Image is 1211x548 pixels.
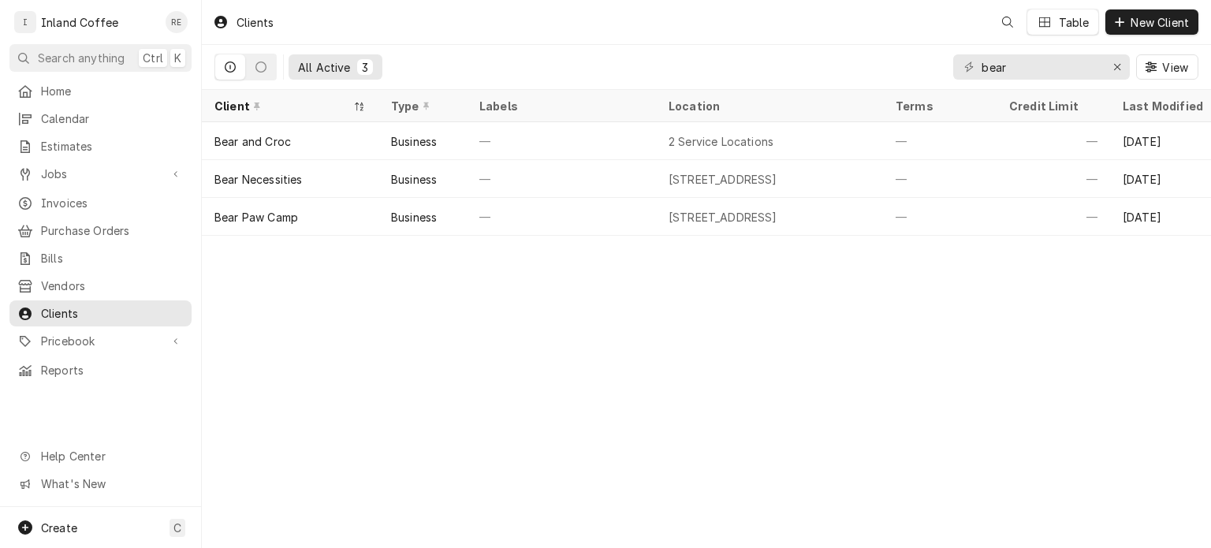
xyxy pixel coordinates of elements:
button: Erase input [1105,54,1130,80]
span: C [173,520,181,536]
div: Terms [896,98,981,114]
a: Purchase Orders [9,218,192,244]
a: Go to What's New [9,471,192,497]
span: Bills [41,250,184,267]
span: Estimates [41,138,184,155]
div: [STREET_ADDRESS] [669,209,777,226]
button: Search anythingCtrlK [9,44,192,72]
div: [STREET_ADDRESS] [669,171,777,188]
a: Reports [9,357,192,383]
a: Bills [9,245,192,271]
span: Reports [41,362,184,378]
div: Type [391,98,451,114]
div: Business [391,133,437,150]
div: Last Modified [1123,98,1208,114]
div: 3 [360,59,370,76]
span: Jobs [41,166,160,182]
a: Vendors [9,273,192,299]
span: Home [41,83,184,99]
a: Invoices [9,190,192,216]
div: Labels [479,98,643,114]
span: View [1159,59,1191,76]
span: Create [41,521,77,535]
div: RE [166,11,188,33]
button: New Client [1105,9,1198,35]
span: Vendors [41,278,184,294]
span: Calendar [41,110,184,127]
div: — [883,160,997,198]
div: — [997,160,1110,198]
div: — [997,122,1110,160]
span: What's New [41,475,182,492]
span: Clients [41,305,184,322]
a: Go to Help Center [9,443,192,469]
div: Client [214,98,350,114]
div: — [467,160,656,198]
span: Invoices [41,195,184,211]
div: All Active [298,59,351,76]
a: Clients [9,300,192,326]
div: — [883,122,997,160]
div: Bear Necessities [214,171,303,188]
span: K [174,50,181,66]
button: View [1136,54,1198,80]
div: Location [669,98,870,114]
div: — [883,198,997,236]
span: Ctrl [143,50,163,66]
div: Credit Limit [1009,98,1094,114]
div: — [467,198,656,236]
div: — [467,122,656,160]
a: Go to Pricebook [9,328,192,354]
input: Keyword search [982,54,1100,80]
span: Purchase Orders [41,222,184,239]
div: — [997,198,1110,236]
div: Bear Paw Camp [214,209,298,226]
div: I [14,11,36,33]
a: Estimates [9,133,192,159]
span: New Client [1127,14,1192,31]
a: Calendar [9,106,192,132]
div: Bear and Croc [214,133,291,150]
div: Business [391,171,437,188]
span: Help Center [41,448,182,464]
span: Search anything [38,50,125,66]
a: Go to Jobs [9,161,192,187]
a: Home [9,78,192,104]
div: Inland Coffee [41,14,118,31]
button: Open search [995,9,1020,35]
div: Business [391,209,437,226]
div: Table [1059,14,1090,31]
div: Ruth Easley's Avatar [166,11,188,33]
span: Pricebook [41,333,160,349]
div: 2 Service Locations [669,133,773,150]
